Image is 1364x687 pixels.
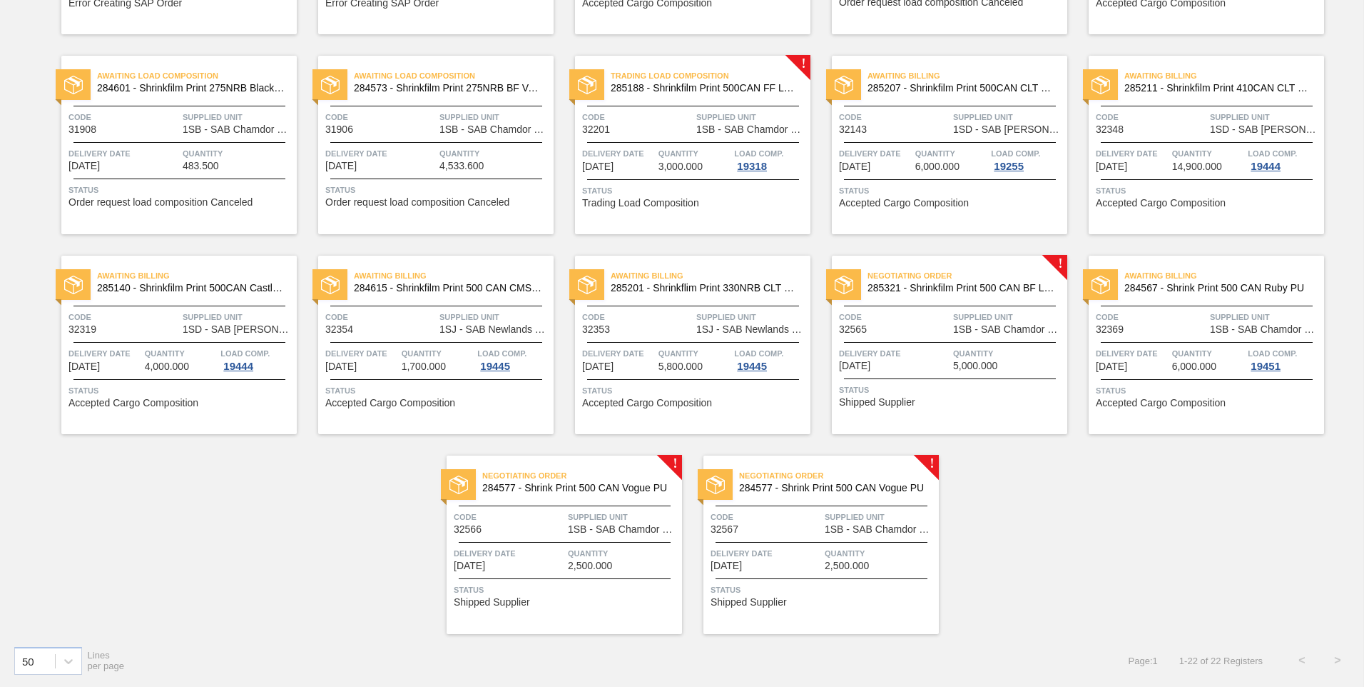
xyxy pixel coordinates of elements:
[739,468,939,483] span: Negotiating Order
[915,146,988,161] span: Quantity
[22,655,34,667] div: 50
[402,346,474,361] span: Quantity
[825,561,869,571] span: 2,500.000
[354,269,554,283] span: Awaiting Billing
[325,310,436,324] span: Code
[1091,76,1110,94] img: status
[439,110,550,124] span: Supplied Unit
[1172,146,1245,161] span: Quantity
[711,583,935,597] span: Status
[1210,310,1320,324] span: Supplied Unit
[658,146,731,161] span: Quantity
[325,361,357,372] span: 10/04/2025
[696,324,807,335] span: 1SJ - SAB Newlands Brewery
[582,146,655,161] span: Delivery Date
[658,361,703,372] span: 5,800.000
[711,510,821,524] span: Code
[220,346,293,372] a: Load Comp.19444
[953,110,1064,124] span: Supplied Unit
[825,510,935,524] span: Supplied Unit
[354,69,554,83] span: Awaiting Load Composition
[554,56,810,234] a: !statusTrading Load Composition285188 - Shrinkfilm Print 500CAN FF Lemon PUCode32201Supplied Unit...
[696,110,807,124] span: Supplied Unit
[1096,361,1127,372] span: 10/10/2025
[582,310,693,324] span: Code
[1091,276,1110,294] img: status
[454,561,485,571] span: 10/12/2025
[582,383,807,398] span: Status
[88,650,125,671] span: Lines per page
[1096,110,1206,124] span: Code
[68,310,179,324] span: Code
[321,276,340,294] img: status
[711,524,738,535] span: 32567
[1248,161,1283,172] div: 19444
[578,76,596,94] img: status
[297,56,554,234] a: statusAwaiting Load Composition284573 - Shrinkfilm Print 275NRB BF Vogue PUCode31906Supplied Unit...
[839,383,1064,397] span: Status
[1210,324,1320,335] span: 1SB - SAB Chamdor Brewery
[68,161,100,171] span: 09/22/2025
[325,197,509,208] span: Order request load composition Canceled
[1210,110,1320,124] span: Supplied Unit
[867,83,1056,94] span: 285207 - Shrinkfilm Print 500CAN CLT PU 25
[839,324,867,335] span: 32565
[325,161,357,171] span: 09/22/2025
[1284,643,1320,678] button: <
[839,161,870,172] span: 09/27/2025
[477,346,550,372] a: Load Comp.19445
[454,583,678,597] span: Status
[582,346,655,361] span: Delivery Date
[706,476,725,494] img: status
[1248,361,1283,372] div: 19451
[325,398,455,408] span: Accepted Cargo Composition
[953,324,1064,335] span: 1SB - SAB Chamdor Brewery
[1096,346,1169,361] span: Delivery Date
[696,310,807,324] span: Supplied Unit
[449,476,468,494] img: status
[1248,146,1320,172] a: Load Comp.19444
[183,161,219,171] span: 483.500
[611,283,799,294] span: 285201 - Shrinkflim Print 330NRB CLT PU 25
[734,146,807,172] a: Load Comp.19318
[183,110,293,124] span: Supplied Unit
[611,69,810,83] span: Trading Load Composition
[1129,656,1158,666] span: Page : 1
[1096,324,1124,335] span: 32369
[582,161,614,172] span: 09/26/2025
[439,310,550,324] span: Supplied Unit
[97,283,285,294] span: 285140 - Shrinkfilm Print 500CAN Castle Lager Cha
[402,361,446,372] span: 1,700.000
[839,397,915,408] span: Shipped Supplier
[1172,346,1245,361] span: Quantity
[439,324,550,335] span: 1SJ - SAB Newlands Brewery
[1124,283,1313,294] span: 284567 - Shrink Print 500 CAN Ruby PU
[1096,184,1320,198] span: Status
[578,276,596,294] img: status
[711,561,742,571] span: 10/12/2025
[1124,69,1324,83] span: Awaiting Billing
[696,124,807,135] span: 1SB - SAB Chamdor Brewery
[915,161,960,172] span: 6,000.000
[482,468,682,483] span: Negotiating Order
[325,146,436,161] span: Delivery Date
[64,76,83,94] img: status
[582,398,712,408] span: Accepted Cargo Composition
[354,83,542,94] span: 284573 - Shrinkfilm Print 275NRB BF Vogue PU
[582,198,699,209] span: Trading Load Composition
[439,124,550,135] span: 1SB - SAB Chamdor Brewery
[734,346,783,361] span: Load Comp.
[183,124,293,135] span: 1SB - SAB Chamdor Brewery
[68,183,293,197] span: Status
[1096,310,1206,324] span: Code
[734,146,783,161] span: Load Comp.
[325,124,353,135] span: 31906
[325,183,550,197] span: Status
[825,546,935,561] span: Quantity
[454,510,564,524] span: Code
[825,524,935,535] span: 1SB - SAB Chamdor Brewery
[425,456,682,634] a: !statusNegotiating Order284577 - Shrink Print 500 CAN Vogue PUCode32566Supplied Unit1SB - SAB Cha...
[68,124,96,135] span: 31908
[582,361,614,372] span: 10/07/2025
[682,456,939,634] a: !statusNegotiating Order284577 - Shrink Print 500 CAN Vogue PUCode32567Supplied Unit1SB - SAB Cha...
